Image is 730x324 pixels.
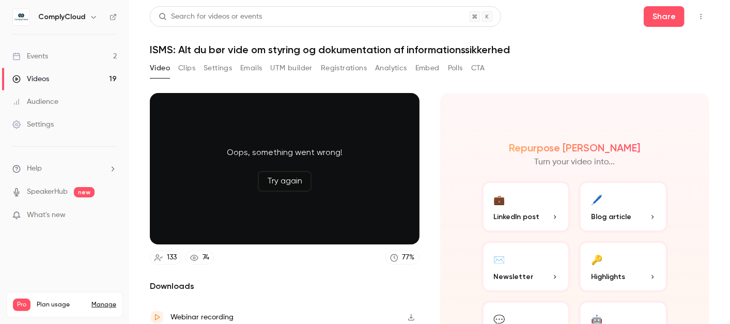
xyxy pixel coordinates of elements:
h6: ComplyCloud [38,12,85,22]
h1: ISMS: Alt du bør vide om styring og dokumentation af informationssikkerhed [150,43,709,56]
a: 133 [150,251,181,265]
button: Embed [415,60,440,76]
span: Pro [13,299,30,311]
a: Manage [91,301,116,309]
div: 🔑 [591,251,602,267]
div: Events [12,51,48,61]
span: LinkedIn post [494,211,540,222]
div: ✉️ [494,251,505,267]
div: Videos [12,74,49,84]
div: 74 [203,252,209,263]
div: Audience [12,97,58,107]
button: Clips [178,60,195,76]
span: Blog article [591,211,631,222]
div: Settings [12,119,54,130]
span: new [74,187,95,197]
h2: Downloads [150,280,420,292]
button: CTA [471,60,485,76]
p: Turn your video into... [534,156,615,168]
button: Registrations [321,60,367,76]
li: help-dropdown-opener [12,163,117,174]
span: What's new [27,210,66,221]
a: SpeakerHub [27,187,68,197]
button: Settings [204,60,232,76]
button: Video [150,60,170,76]
button: Polls [448,60,463,76]
span: Plan usage [37,301,85,309]
span: Highlights [591,271,625,282]
button: ✉️Newsletter [482,241,571,292]
span: Oops, something went wrong! [227,146,343,159]
a: 74 [185,251,214,265]
span: Newsletter [494,271,534,282]
iframe: Noticeable Trigger [104,211,117,220]
a: 77% [385,251,420,265]
button: 🔑Highlights [579,241,668,292]
div: Webinar recording [170,311,234,323]
h2: Repurpose [PERSON_NAME] [509,142,641,154]
button: UTM builder [271,60,313,76]
div: Search for videos or events [159,11,262,22]
div: 77 % [402,252,415,263]
button: 🖊️Blog article [579,181,668,233]
div: 🖊️ [591,191,602,207]
button: Try again [258,171,312,192]
button: Analytics [375,60,407,76]
button: 💼LinkedIn post [482,181,571,233]
button: Emails [240,60,262,76]
div: 133 [167,252,177,263]
button: Top Bar Actions [693,8,709,25]
img: ComplyCloud [13,9,29,25]
button: Share [644,6,685,27]
div: 💼 [494,191,505,207]
span: Help [27,163,42,174]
